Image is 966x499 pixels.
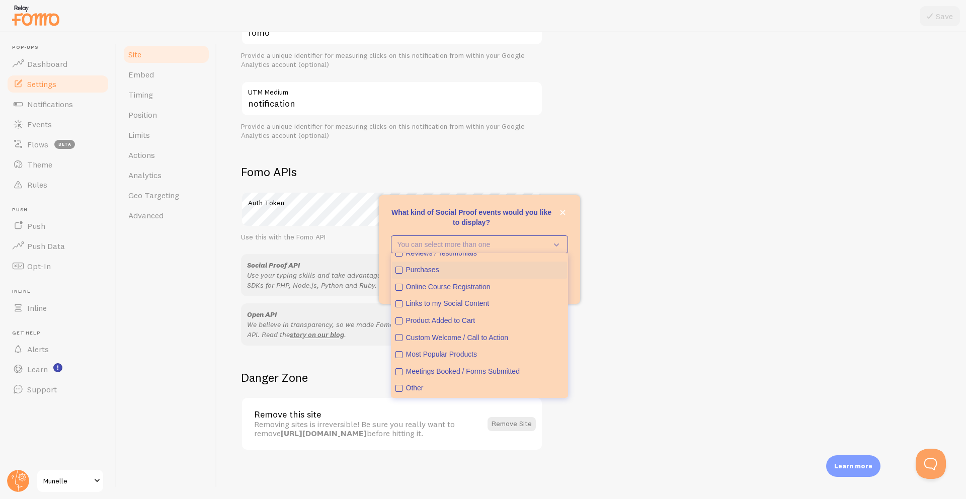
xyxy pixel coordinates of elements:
a: Notifications [6,94,110,114]
a: Advanced [122,205,210,225]
span: Dashboard [27,59,67,69]
button: Other [392,380,567,397]
div: Reviews / Testimonials [406,248,563,259]
button: Purchases [392,262,567,279]
div: Removing sites is irreversible! Be sure you really want to remove before hitting it. [254,420,481,438]
div: Online Course Registration [406,282,563,292]
p: Learn more [834,461,872,471]
strong: [URL][DOMAIN_NAME] [281,428,367,438]
iframe: Help Scout Beacon - Open [916,449,946,479]
img: fomo-relay-logo-orange.svg [11,3,61,28]
div: Other [406,383,563,393]
button: Most Popular Products [392,346,567,363]
span: Pop-ups [12,44,110,51]
p: We believe in transparency, so we made Fomo's KPIs available to everyone via the Open API. Read t... [247,319,537,340]
span: Flows [27,139,48,149]
a: Inline [6,298,110,318]
button: Links to my Social Content [392,295,567,312]
span: Settings [27,79,56,89]
a: Dashboard [6,54,110,74]
button: You can select more than one [391,235,568,254]
p: What kind of Social Proof events would you like to display? [391,207,568,227]
span: Embed [128,69,154,79]
div: Learn more [826,455,880,477]
span: Push [27,221,45,231]
span: Rules [27,180,47,190]
div: Use this with the Fomo API [241,233,543,242]
a: Push Data [6,236,110,256]
span: Get Help [12,330,110,337]
span: Position [128,110,157,120]
a: Actions [122,145,210,165]
span: Site [128,49,141,59]
span: Opt-In [27,261,51,271]
p: You can select more than one [397,239,547,249]
span: Notifications [27,99,73,109]
div: Most Popular Products [406,350,563,360]
span: Learn [27,364,48,374]
div: What kind of Social Proof events would you like to display? [379,195,580,304]
div: Social Proof API [247,260,537,270]
a: Position [122,105,210,125]
a: Site [122,44,210,64]
a: Limits [122,125,210,145]
span: Support [27,384,57,394]
span: Theme [27,159,52,170]
label: UTM Medium [241,81,543,98]
div: Provide a unique identifier for measuring clicks on this notification from within your Google Ana... [241,122,543,140]
span: Push Data [27,241,65,251]
h2: Danger Zone [241,370,543,385]
button: Meetings Booked / Forms Submitted [392,363,567,380]
div: Meetings Booked / Forms Submitted [406,367,563,377]
a: Geo Targeting [122,185,210,205]
span: Actions [128,150,155,160]
button: close, [557,207,568,218]
a: Opt-In [6,256,110,276]
button: Reviews / Testimonials [392,245,567,262]
span: Alerts [27,344,49,354]
div: Open API [247,309,537,319]
a: Analytics [122,165,210,185]
span: Timing [128,90,153,100]
a: Flows beta [6,134,110,154]
a: Embed [122,64,210,85]
span: beta [54,140,75,149]
div: Purchases [406,265,563,275]
div: Custom Welcome / Call to Action [406,333,563,343]
span: Inline [12,288,110,295]
a: Learn [6,359,110,379]
h2: Fomo APIs [241,164,543,180]
a: Theme [6,154,110,175]
a: Settings [6,74,110,94]
div: Remove this site [254,410,481,419]
label: Auth Token [241,192,543,209]
div: Product Added to Cart [406,316,563,326]
span: Geo Targeting [128,190,179,200]
span: Analytics [128,170,162,180]
a: Rules [6,175,110,195]
a: story on our blog [290,330,344,339]
div: Provide a unique identifier for measuring clicks on this notification from within your Google Ana... [241,51,543,69]
a: Alerts [6,339,110,359]
div: Links to my Social Content [406,299,563,309]
span: Munelle [43,475,91,487]
a: Events [6,114,110,134]
button: Custom Welcome / Call to Action [392,329,567,347]
span: Inline [27,303,47,313]
p: Use your typing skills and take advantage of our . We're proud to offer SDKs for PHP, Node.js, Py... [247,270,537,290]
button: Product Added to Cart [392,312,567,329]
a: Support [6,379,110,399]
svg: <p>Watch New Feature Tutorials!</p> [53,363,62,372]
span: Events [27,119,52,129]
a: Munelle [36,469,104,493]
span: Push [12,207,110,213]
a: Push [6,216,110,236]
span: Advanced [128,210,164,220]
button: Online Course Registration [392,279,567,296]
span: Limits [128,130,150,140]
button: Remove Site [488,417,536,431]
a: Timing [122,85,210,105]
